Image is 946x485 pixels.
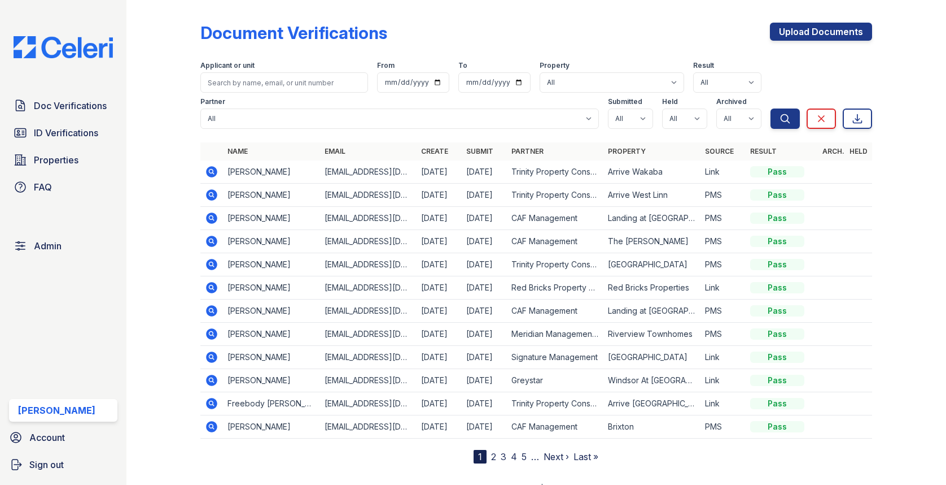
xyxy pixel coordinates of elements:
a: Source [705,147,734,155]
td: [EMAIL_ADDRESS][DOMAIN_NAME] [320,300,417,323]
td: [DATE] [417,207,462,230]
td: [DATE] [417,346,462,369]
div: 1 [474,450,487,464]
td: [EMAIL_ADDRESS][DOMAIN_NAME] [320,253,417,276]
div: Pass [750,421,804,432]
a: Sign out [5,453,122,476]
td: [PERSON_NAME] [223,161,319,184]
a: Submit [466,147,493,155]
td: Link [700,276,746,300]
label: Property [540,61,570,70]
span: Admin [34,239,62,253]
a: Account [5,426,122,449]
td: [PERSON_NAME] [223,184,319,207]
td: PMS [700,184,746,207]
td: [PERSON_NAME] [223,207,319,230]
label: Held [662,97,678,106]
td: [GEOGRAPHIC_DATA] [603,346,700,369]
span: ID Verifications [34,126,98,140]
input: Search by name, email, or unit number [200,72,368,93]
td: PMS [700,415,746,439]
a: 4 [511,451,517,462]
td: [DATE] [417,276,462,300]
td: [PERSON_NAME] [223,415,319,439]
div: Pass [750,166,804,177]
div: Pass [750,213,804,224]
td: PMS [700,230,746,253]
a: Property [608,147,646,155]
span: Properties [34,153,78,167]
td: [DATE] [417,392,462,415]
td: [DATE] [462,369,507,392]
label: To [458,61,467,70]
td: Link [700,161,746,184]
td: [PERSON_NAME] [223,253,319,276]
td: PMS [700,300,746,323]
td: [DATE] [462,346,507,369]
a: ID Verifications [9,122,117,144]
td: [DATE] [417,161,462,184]
td: [PERSON_NAME] [223,323,319,346]
div: Pass [750,236,804,247]
a: Name [227,147,248,155]
td: [EMAIL_ADDRESS][DOMAIN_NAME] [320,276,417,300]
td: [DATE] [462,323,507,346]
td: Trinity Property Consultants [507,184,603,207]
div: Pass [750,189,804,201]
td: Link [700,369,746,392]
td: [DATE] [417,300,462,323]
label: Archived [716,97,747,106]
td: [PERSON_NAME] [223,300,319,323]
a: Email [325,147,345,155]
td: Arrive [GEOGRAPHIC_DATA] [603,392,700,415]
td: [PERSON_NAME] [223,346,319,369]
td: CAF Management [507,415,603,439]
td: [DATE] [417,184,462,207]
label: Applicant or unit [200,61,255,70]
td: [PERSON_NAME] [223,230,319,253]
label: Submitted [608,97,642,106]
span: Account [29,431,65,444]
td: [DATE] [462,276,507,300]
a: Partner [511,147,544,155]
span: Sign out [29,458,64,471]
img: CE_Logo_Blue-a8612792a0a2168367f1c8372b55b34899dd931a85d93a1a3d3e32e68fde9ad4.png [5,36,122,58]
a: Last » [573,451,598,462]
div: Pass [750,328,804,340]
td: The [PERSON_NAME] [603,230,700,253]
div: Pass [750,282,804,293]
td: [DATE] [417,253,462,276]
a: Doc Verifications [9,94,117,117]
a: Create [421,147,448,155]
td: Landing at [GEOGRAPHIC_DATA] [603,300,700,323]
td: [DATE] [462,161,507,184]
div: Pass [750,398,804,409]
a: 2 [491,451,496,462]
td: [DATE] [462,253,507,276]
td: Red Bricks Properties [603,276,700,300]
td: Meridian Management Group [507,323,603,346]
td: Landing at [GEOGRAPHIC_DATA] [603,207,700,230]
td: CAF Management [507,230,603,253]
td: Signature Management [507,346,603,369]
a: Arch. [822,147,844,155]
span: … [531,450,539,464]
td: [DATE] [417,369,462,392]
td: [GEOGRAPHIC_DATA] [603,253,700,276]
td: Freebody [PERSON_NAME] [223,392,319,415]
td: [PERSON_NAME] [223,369,319,392]
td: Trinity Property Consultants [507,392,603,415]
td: CAF Management [507,300,603,323]
label: Partner [200,97,225,106]
td: [DATE] [462,415,507,439]
td: Trinity Property Consultants [507,253,603,276]
div: Pass [750,352,804,363]
td: Greystar [507,369,603,392]
td: [DATE] [462,230,507,253]
a: 3 [501,451,506,462]
td: Trinity Property Consultants [507,161,603,184]
div: Pass [750,259,804,270]
td: [EMAIL_ADDRESS][DOMAIN_NAME] [320,184,417,207]
td: CAF Management [507,207,603,230]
